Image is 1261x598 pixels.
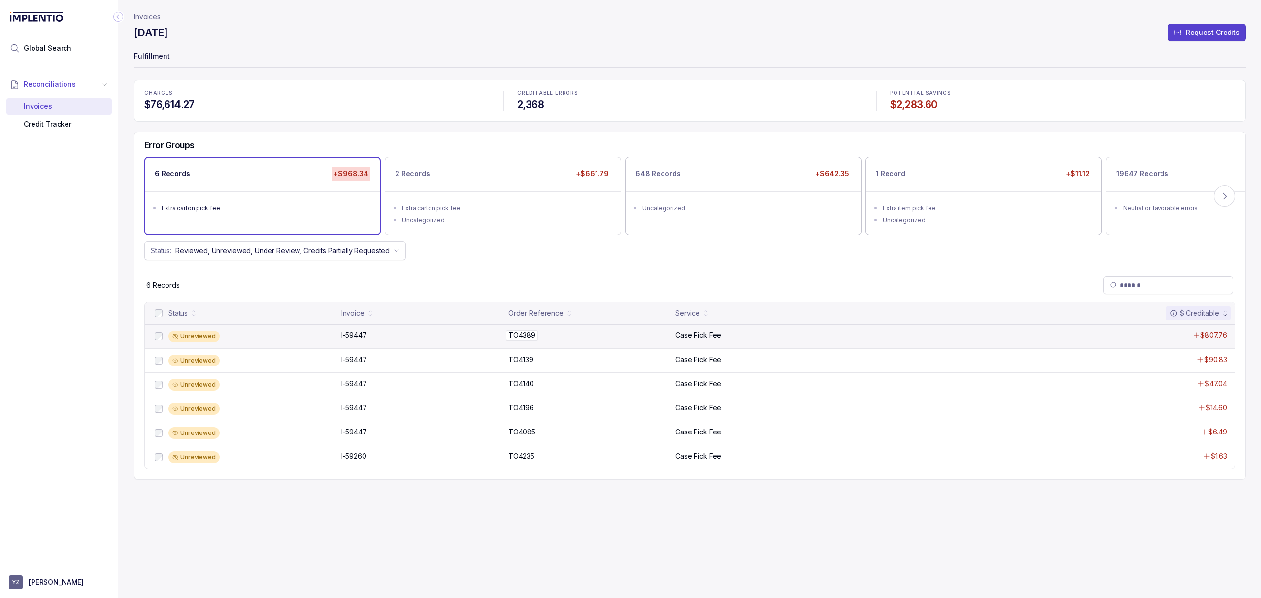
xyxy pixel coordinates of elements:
p: 6 Records [155,169,190,179]
div: Unreviewed [168,355,220,366]
h4: $76,614.27 [144,98,490,112]
div: Remaining page entries [146,280,180,290]
p: Case Pick Fee [675,355,721,365]
p: Reviewed, Unreviewed, Under Review, Credits Partially Requested [175,246,390,256]
div: Invoice [341,308,365,318]
p: +$642.35 [813,167,851,181]
div: Uncategorized [642,203,850,213]
p: I-59447 [341,379,367,389]
div: $ Creditable [1170,308,1219,318]
p: I-59447 [341,427,367,437]
input: checkbox-checkbox [155,381,163,389]
button: Status:Reviewed, Unreviewed, Under Review, Credits Partially Requested [144,241,406,260]
p: 6 Records [146,280,180,290]
div: Invoices [14,98,104,115]
div: Credit Tracker [14,115,104,133]
div: Unreviewed [168,331,220,342]
p: $1.63 [1211,451,1227,461]
p: TO4389 [506,330,538,341]
div: Unreviewed [168,427,220,439]
input: checkbox-checkbox [155,453,163,461]
p: $90.83 [1204,355,1227,365]
div: Extra carton pick fee [402,203,610,213]
p: CREDITABLE ERRORS [517,90,863,96]
p: I-59260 [341,451,366,461]
div: Extra carton pick fee [162,203,369,213]
p: POTENTIAL SAVINGS [890,90,1235,96]
p: [PERSON_NAME] [29,577,84,587]
div: Unreviewed [168,451,220,463]
input: checkbox-checkbox [155,429,163,437]
p: 1 Record [876,169,905,179]
p: TO4235 [508,451,534,461]
button: Reconciliations [6,73,112,95]
p: Status: [151,246,171,256]
div: Unreviewed [168,403,220,415]
input: checkbox-checkbox [155,332,163,340]
div: Collapse Icon [112,11,124,23]
p: +$661.79 [574,167,611,181]
h4: [DATE] [134,26,167,40]
div: Uncategorized [883,215,1091,225]
p: I-59447 [341,355,367,365]
div: Unreviewed [168,379,220,391]
button: Request Credits [1168,24,1246,41]
p: CHARGES [144,90,490,96]
div: Reconciliations [6,96,112,135]
span: Reconciliations [24,79,76,89]
p: TO4196 [508,403,534,413]
p: 648 Records [635,169,680,179]
div: Service [675,308,700,318]
p: I-59447 [341,403,367,413]
p: $807.76 [1200,331,1227,340]
p: Request Credits [1186,28,1240,37]
p: Case Pick Fee [675,451,721,461]
p: TO4139 [508,355,533,365]
h4: $2,283.60 [890,98,1235,112]
p: TO4085 [508,427,535,437]
p: TO4140 [508,379,534,389]
p: 19647 Records [1116,169,1168,179]
input: checkbox-checkbox [155,405,163,413]
h5: Error Groups [144,140,195,151]
div: Uncategorized [402,215,610,225]
p: Case Pick Fee [675,331,721,340]
p: Case Pick Fee [675,379,721,389]
input: checkbox-checkbox [155,357,163,365]
p: $6.49 [1208,427,1227,437]
h4: 2,368 [517,98,863,112]
p: 2 Records [395,169,430,179]
p: Fulfillment [134,47,1246,67]
p: Case Pick Fee [675,427,721,437]
span: User initials [9,575,23,589]
p: Case Pick Fee [675,403,721,413]
p: $47.04 [1205,379,1227,389]
nav: breadcrumb [134,12,161,22]
p: +$968.34 [332,167,370,181]
p: I-59447 [341,331,367,340]
p: $14.60 [1206,403,1227,413]
p: +$11.12 [1064,167,1092,181]
span: Global Search [24,43,71,53]
input: checkbox-checkbox [155,309,163,317]
div: Order Reference [508,308,564,318]
button: User initials[PERSON_NAME] [9,575,109,589]
a: Invoices [134,12,161,22]
div: Extra item pick fee [883,203,1091,213]
div: Status [168,308,188,318]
